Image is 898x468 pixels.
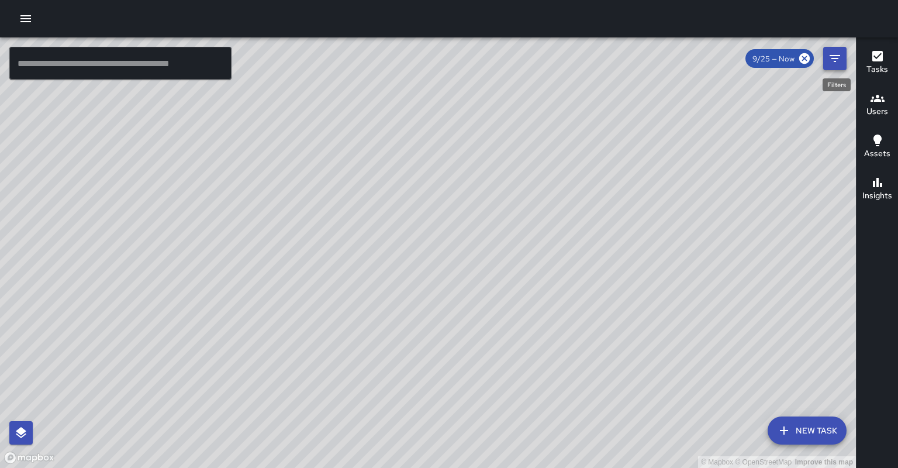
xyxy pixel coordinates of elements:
h6: Users [866,105,888,118]
button: Users [856,84,898,126]
button: Filters [823,47,847,70]
button: Assets [856,126,898,168]
button: Tasks [856,42,898,84]
h6: Tasks [866,63,888,76]
span: 9/25 — Now [745,54,802,64]
div: 9/25 — Now [745,49,814,68]
h6: Assets [864,147,890,160]
button: Insights [856,168,898,211]
h6: Insights [862,190,892,202]
div: Filters [823,78,851,91]
button: New Task [768,417,847,445]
